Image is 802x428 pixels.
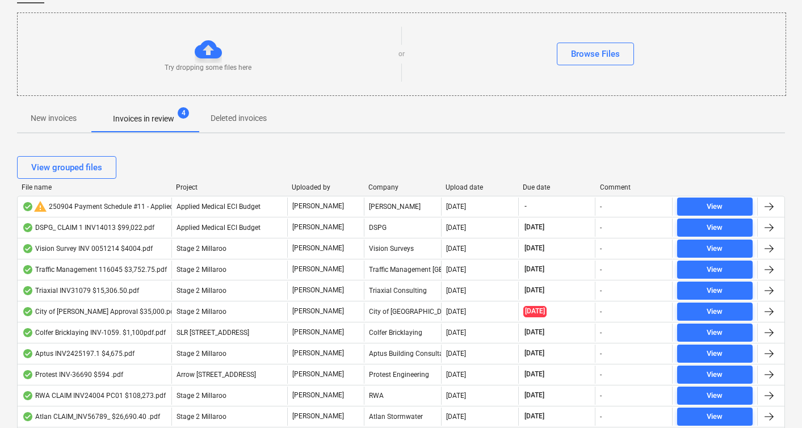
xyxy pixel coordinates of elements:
[22,244,33,253] div: OCR finished
[523,349,545,358] span: [DATE]
[523,202,528,211] span: -
[22,265,167,274] div: Traffic Management 116045 $3,752.75.pdf
[398,49,405,59] p: or
[22,412,33,421] div: OCR finished
[364,303,441,321] div: City of [GEOGRAPHIC_DATA]
[600,308,602,316] div: -
[177,371,256,379] span: Arrow 82 Noosa St
[600,224,602,232] div: -
[707,263,723,276] div: View
[22,265,33,274] div: OCR finished
[600,392,602,400] div: -
[446,392,466,400] div: [DATE]
[446,224,466,232] div: [DATE]
[446,413,466,421] div: [DATE]
[523,412,545,421] span: [DATE]
[364,345,441,363] div: Aptus Building Consultants
[177,266,226,274] span: Stage 2 Millaroo
[446,245,466,253] div: [DATE]
[600,203,602,211] div: -
[292,349,344,358] p: [PERSON_NAME]
[707,326,723,339] div: View
[292,328,344,337] p: [PERSON_NAME]
[22,328,33,337] div: OCR finished
[523,183,591,191] div: Due date
[523,265,545,274] span: [DATE]
[22,244,153,253] div: Vision Survey INV 0051214 $4004.pdf
[177,413,226,421] span: Stage 2 Millaroo
[22,202,33,211] div: OCR finished
[707,284,723,297] div: View
[707,242,723,255] div: View
[176,183,283,191] div: Project
[292,286,344,295] p: [PERSON_NAME]
[292,307,344,316] p: [PERSON_NAME]
[364,240,441,258] div: Vision Surveys
[292,244,344,253] p: [PERSON_NAME]
[600,245,602,253] div: -
[677,366,753,384] button: View
[292,370,344,379] p: [PERSON_NAME]
[677,282,753,300] button: View
[707,368,723,381] div: View
[364,282,441,300] div: Triaxial Consulting
[677,408,753,426] button: View
[22,370,33,379] div: OCR finished
[177,308,226,316] span: Stage 2 Millaroo
[707,200,723,213] div: View
[523,223,545,232] span: [DATE]
[523,306,547,317] span: [DATE]
[22,200,230,213] div: 250904 Payment Schedule #11 - Applied Medical Office.pdf
[22,223,154,232] div: DSPG_ CLAIM 1 INV14013 $99,022.pdf
[600,266,602,274] div: -
[364,219,441,237] div: DSPG
[707,305,723,318] div: View
[22,391,33,400] div: OCR finished
[22,349,135,358] div: Aptus INV2425197.1 $4,675.pdf
[364,261,441,279] div: Traffic Management [GEOGRAPHIC_DATA]
[600,350,602,358] div: -
[31,112,77,124] p: New invoices
[17,156,116,179] button: View grouped files
[177,287,226,295] span: Stage 2 Millaroo
[364,366,441,384] div: Protest Engineering
[22,183,167,191] div: File name
[364,387,441,405] div: RWA
[677,240,753,258] button: View
[211,112,267,124] p: Deleted invoices
[446,287,466,295] div: [DATE]
[523,328,545,337] span: [DATE]
[22,370,123,379] div: Protest INV-36690 $594 .pdf
[446,329,466,337] div: [DATE]
[22,307,33,316] div: OCR finished
[165,63,251,73] p: Try dropping some files here
[292,391,344,400] p: [PERSON_NAME]
[523,244,545,253] span: [DATE]
[177,392,226,400] span: Stage 2 Millaroo
[292,265,344,274] p: [PERSON_NAME]
[368,183,436,191] div: Company
[177,245,226,253] span: Stage 2 Millaroo
[292,412,344,421] p: [PERSON_NAME]
[523,370,545,379] span: [DATE]
[446,308,466,316] div: [DATE]
[178,107,189,119] span: 4
[22,307,177,316] div: City of [PERSON_NAME] Approval $35,000.pdf
[177,329,249,337] span: SLR 2 Millaroo Drive
[446,203,466,211] div: [DATE]
[177,203,261,211] span: Applied Medical ECI Budget
[446,183,514,191] div: Upload date
[446,266,466,274] div: [DATE]
[22,412,160,421] div: Atlan CLAIM_INV56789_ $26,690.40 .pdf
[446,350,466,358] div: [DATE]
[292,202,344,211] p: [PERSON_NAME]
[292,223,344,232] p: [PERSON_NAME]
[707,347,723,360] div: View
[571,47,620,61] div: Browse Files
[677,345,753,363] button: View
[364,198,441,216] div: [PERSON_NAME]
[745,374,802,428] div: Chat Widget
[33,200,47,213] span: warning
[677,324,753,342] button: View
[113,113,174,125] p: Invoices in review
